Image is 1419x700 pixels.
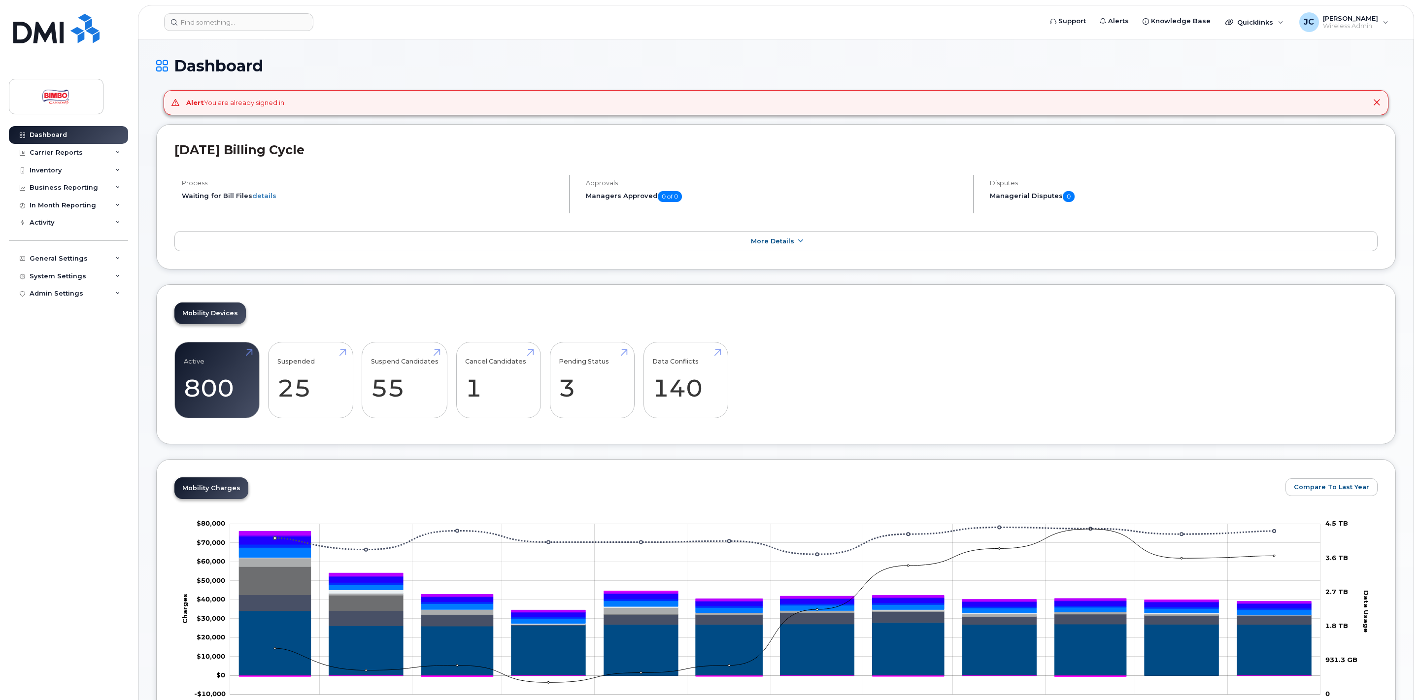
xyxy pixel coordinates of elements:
tspan: $60,000 [197,557,225,565]
tspan: $0 [216,671,225,679]
g: QST [239,531,1311,612]
a: Suspend Candidates 55 [371,348,439,413]
g: Credits [239,591,1311,677]
button: Compare To Last Year [1285,478,1378,496]
tspan: $70,000 [197,538,225,546]
a: Mobility Charges [174,477,248,499]
tspan: $30,000 [197,614,225,622]
tspan: 3.6 TB [1325,554,1348,562]
h5: Managerial Disputes [990,191,1378,202]
g: $0 [197,633,225,641]
g: $0 [197,614,225,622]
h2: [DATE] Billing Cycle [174,142,1378,157]
g: Rate Plan [239,611,1311,676]
tspan: $40,000 [197,595,225,603]
g: $0 [197,652,225,660]
h4: Disputes [990,179,1378,187]
tspan: 931.3 GB [1325,656,1357,664]
tspan: 2.7 TB [1325,588,1348,596]
a: Suspended 25 [277,348,344,413]
tspan: -$10,000 [194,690,226,698]
tspan: 0 [1325,690,1330,698]
g: $0 [197,595,225,603]
a: Active 800 [184,348,250,413]
tspan: Charges [181,594,189,624]
g: Roaming [239,595,1311,626]
tspan: Data Usage [1362,590,1370,633]
tspan: $50,000 [197,576,225,584]
a: Mobility Devices [174,302,246,324]
a: Data Conflicts 140 [652,348,719,413]
g: $0 [197,557,225,565]
tspan: 1.8 TB [1325,622,1348,630]
tspan: $80,000 [197,520,225,528]
a: details [252,192,276,200]
li: Waiting for Bill Files [182,191,561,200]
span: Compare To Last Year [1294,482,1369,492]
tspan: $20,000 [197,633,225,641]
h5: Managers Approved [586,191,965,202]
span: More Details [751,237,794,245]
tspan: 4.5 TB [1325,520,1348,528]
h1: Dashboard [156,57,1396,74]
g: $0 [197,538,225,546]
tspan: $10,000 [197,652,225,660]
strong: Alert [186,99,204,106]
g: $0 [194,690,226,698]
span: 0 [1063,191,1075,202]
h4: Approvals [586,179,965,187]
g: $0 [197,520,225,528]
g: $0 [197,576,225,584]
h4: Process [182,179,561,187]
span: 0 of 0 [658,191,682,202]
div: You are already signed in. [186,98,286,107]
a: Pending Status 3 [559,348,625,413]
a: Cancel Candidates 1 [465,348,532,413]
